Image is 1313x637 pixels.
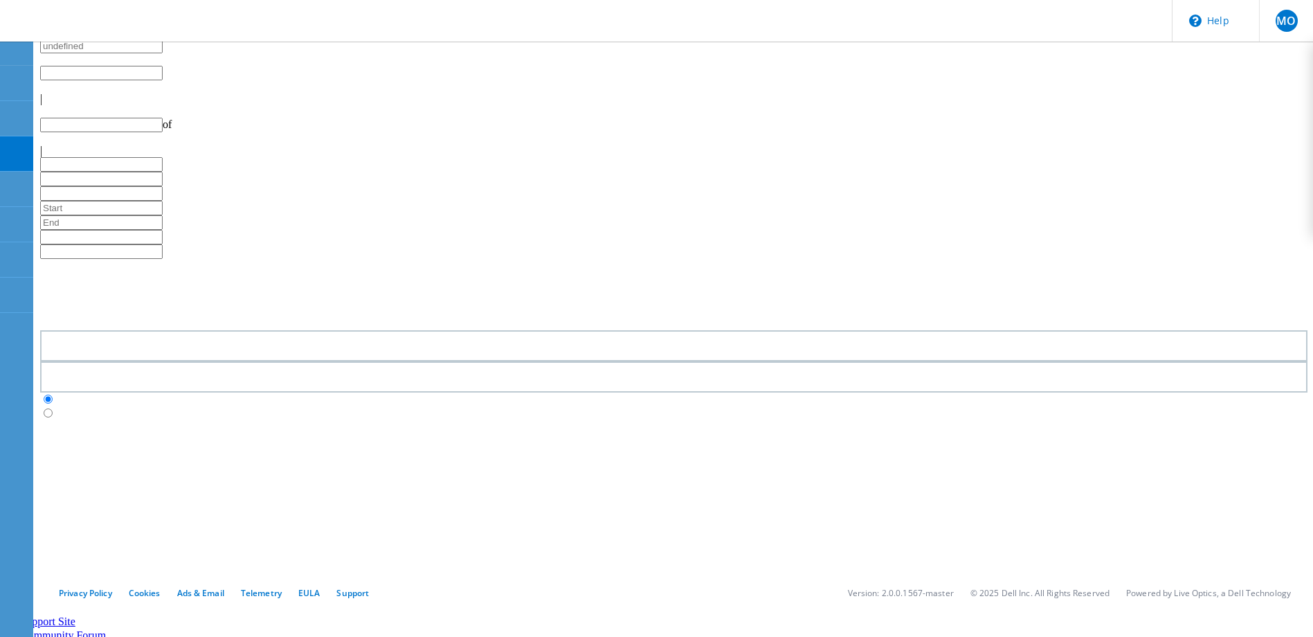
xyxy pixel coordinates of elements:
[129,587,161,599] a: Cookies
[1126,587,1291,599] li: Powered by Live Optics, a Dell Technology
[848,587,954,599] li: Version: 2.0.0.1567-master
[40,39,163,53] input: undefined
[40,145,1307,157] div: |
[40,93,1307,105] div: |
[241,587,282,599] a: Telemetry
[1189,15,1202,27] svg: \n
[177,587,224,599] a: Ads & Email
[298,587,320,599] a: EULA
[14,27,163,39] a: Live Optics Dashboard
[336,587,369,599] a: Support
[59,587,112,599] a: Privacy Policy
[40,201,163,215] input: Start
[40,215,163,230] input: End
[20,616,75,627] a: Support Site
[1276,15,1296,26] span: MO
[970,587,1110,599] li: © 2025 Dell Inc. All Rights Reserved
[163,118,172,130] span: of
